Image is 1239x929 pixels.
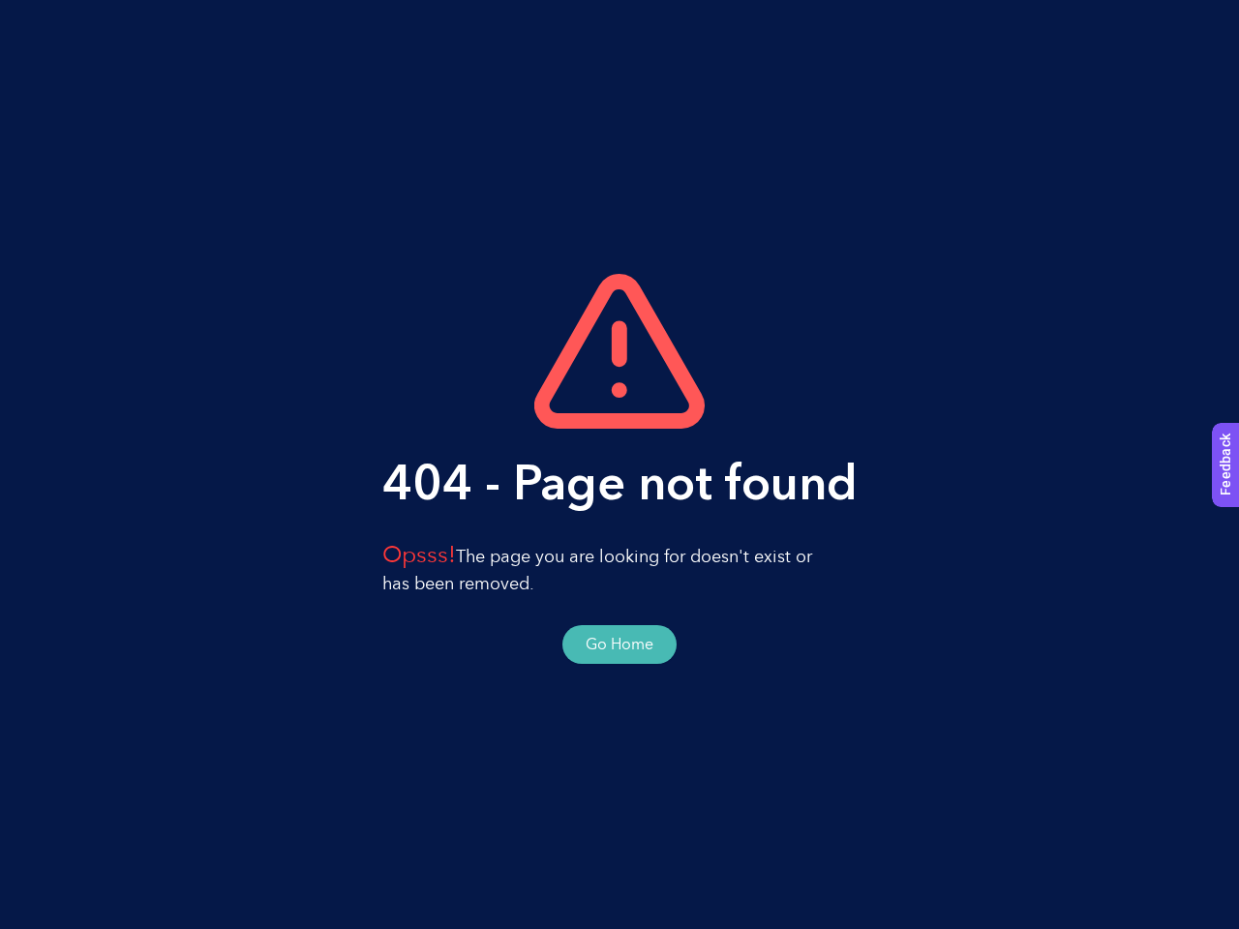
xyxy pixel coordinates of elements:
img: svg%3e [534,274,704,429]
button: Go Home [586,633,653,656]
h1: 404 - Page not found [382,448,858,521]
p: The page you are looking for doesn't exist or has been removed. [382,540,858,598]
a: Go Home [562,625,677,664]
span: Opsss! [382,544,456,567]
span: Feedback [12,6,74,21]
